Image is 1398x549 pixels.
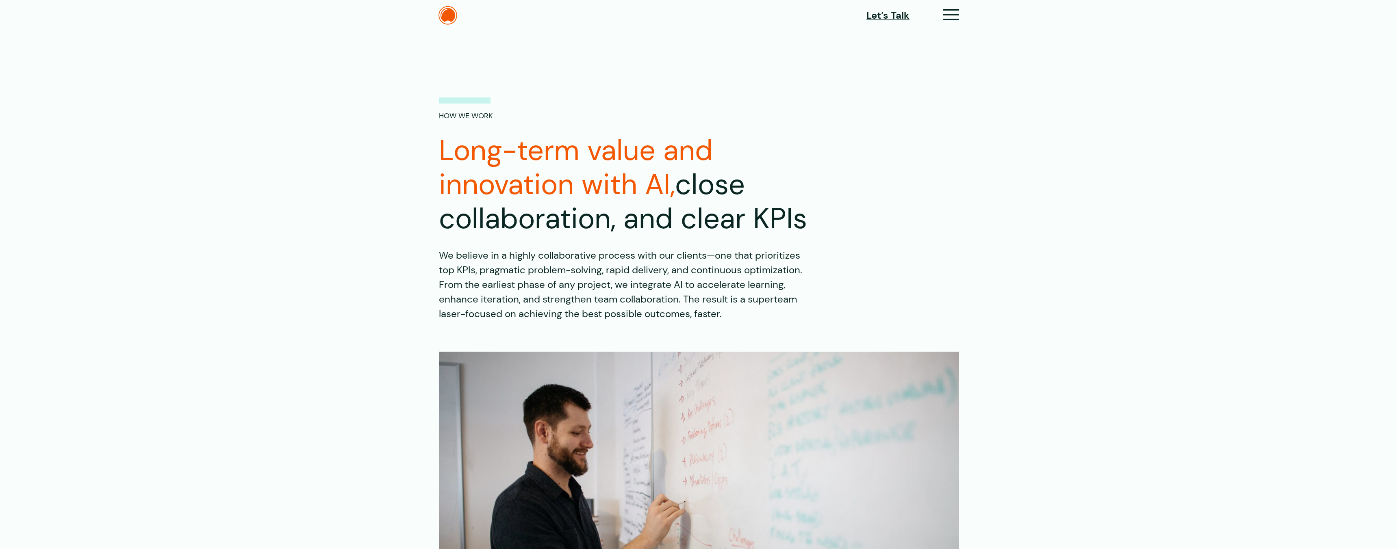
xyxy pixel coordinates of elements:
span: Long-term value and innovation with AI, [439,132,713,203]
p: We believe in a highly collaborative process with our clients—one that prioritizes top KPIs, prag... [439,248,805,321]
p: How We Work [439,97,493,121]
h1: close collaboration, and clear KPIs [439,134,845,236]
a: Let’s Talk [866,8,910,23]
img: The Daylight Studio Logo [439,6,457,25]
